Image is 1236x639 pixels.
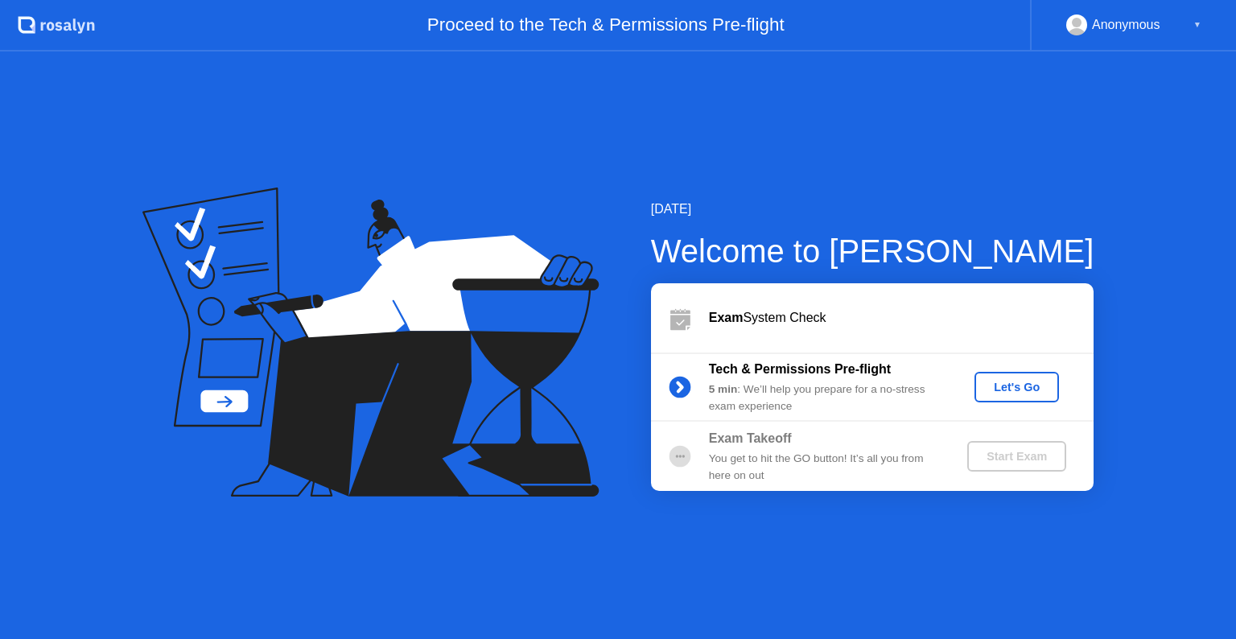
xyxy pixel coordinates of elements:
div: You get to hit the GO button! It’s all you from here on out [709,451,941,484]
div: Let's Go [981,381,1053,394]
div: ▼ [1193,14,1201,35]
div: Welcome to [PERSON_NAME] [651,227,1094,275]
button: Start Exam [967,441,1066,472]
b: Exam [709,311,744,324]
b: Tech & Permissions Pre-flight [709,362,891,376]
b: Exam Takeoff [709,431,792,445]
div: Anonymous [1092,14,1160,35]
div: Start Exam [974,450,1060,463]
div: System Check [709,308,1094,328]
button: Let's Go [974,372,1059,402]
div: [DATE] [651,200,1094,219]
b: 5 min [709,383,738,395]
div: : We’ll help you prepare for a no-stress exam experience [709,381,941,414]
